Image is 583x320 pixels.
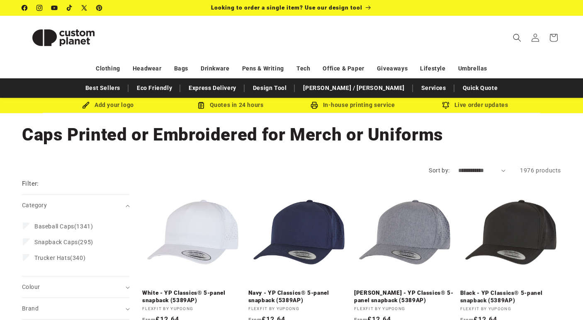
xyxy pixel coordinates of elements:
[414,100,536,110] div: Live order updates
[169,100,291,110] div: Quotes in 24 hours
[22,195,130,216] summary: Category (0 selected)
[296,61,310,76] a: Tech
[22,179,39,189] h2: Filter:
[34,223,93,230] span: (1341)
[22,202,47,208] span: Category
[377,61,408,76] a: Giveaways
[201,61,229,76] a: Drinkware
[248,289,350,304] a: Navy - YP Classics® 5-panel snapback (5389AP)
[22,305,39,312] span: Brand
[47,100,169,110] div: Add your logo
[34,239,78,245] span: Snapback Caps
[22,19,105,56] img: Custom Planet
[174,61,188,76] a: Bags
[299,81,408,95] a: [PERSON_NAME] / [PERSON_NAME]
[520,167,561,174] span: 1976 products
[311,102,318,109] img: In-house printing
[142,289,243,304] a: White - YP Classics® 5-panel snapback (5389AP)
[458,61,487,76] a: Umbrellas
[242,61,284,76] a: Pens & Writing
[34,223,74,230] span: Baseball Caps
[291,100,414,110] div: In-house printing service
[249,81,291,95] a: Design Tool
[19,16,108,59] a: Custom Planet
[82,102,90,109] img: Brush Icon
[133,81,176,95] a: Eco Friendly
[323,61,364,76] a: Office & Paper
[34,255,70,261] span: Trucker Hats
[22,298,130,319] summary: Brand (0 selected)
[420,61,445,76] a: Lifestyle
[354,289,455,304] a: [PERSON_NAME] - YP Classics® 5-panel snapback (5389AP)
[508,29,526,47] summary: Search
[417,81,450,95] a: Services
[81,81,124,95] a: Best Sellers
[460,289,561,304] a: Black - YP Classics® 5-panel snapback (5389AP)
[22,124,561,146] h1: Caps Printed or Embroidered for Merch or Uniforms
[429,167,449,174] label: Sort by:
[22,276,130,298] summary: Colour (0 selected)
[197,102,205,109] img: Order Updates Icon
[22,284,40,290] span: Colour
[34,254,85,262] span: (340)
[133,61,162,76] a: Headwear
[185,81,240,95] a: Express Delivery
[96,61,120,76] a: Clothing
[459,81,502,95] a: Quick Quote
[211,4,362,11] span: Looking to order a single item? Use our design tool
[442,102,449,109] img: Order updates
[34,238,93,246] span: (295)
